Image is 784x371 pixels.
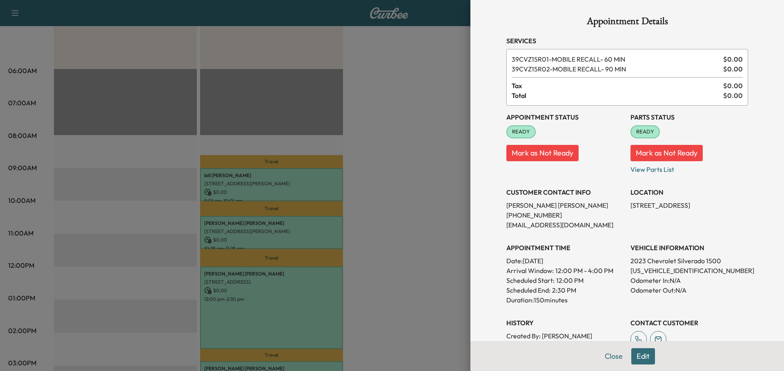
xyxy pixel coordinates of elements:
[506,341,624,351] p: Created At : [DATE] 9:29:51 AM
[630,161,748,174] p: View Parts List
[630,285,748,295] p: Odometer Out: N/A
[507,128,535,136] span: READY
[630,200,748,210] p: [STREET_ADDRESS]
[723,91,743,100] span: $ 0.00
[512,81,723,91] span: Tax
[506,200,624,210] p: [PERSON_NAME] [PERSON_NAME]
[631,128,659,136] span: READY
[506,210,624,220] p: [PHONE_NUMBER]
[723,81,743,91] span: $ 0.00
[630,112,748,122] h3: Parts Status
[506,275,555,285] p: Scheduled Start:
[630,256,748,266] p: 2023 Chevrolet Silverado 1500
[506,331,624,341] p: Created By : [PERSON_NAME]
[630,275,748,285] p: Odometer In: N/A
[512,54,720,64] span: MOBILE RECALL- 60 MIN
[630,266,748,275] p: [US_VEHICLE_IDENTIFICATION_NUMBER]
[506,266,624,275] p: Arrival Window:
[556,275,584,285] p: 12:00 PM
[506,295,624,305] p: Duration: 150 minutes
[723,64,743,74] span: $ 0.00
[723,54,743,64] span: $ 0.00
[630,318,748,328] h3: CONTACT CUSTOMER
[506,318,624,328] h3: History
[512,91,723,100] span: Total
[631,348,655,364] button: Edit
[552,285,576,295] p: 2:30 PM
[512,64,720,74] span: MOBILE RECALL- 90 MIN
[506,145,579,161] button: Mark as Not Ready
[506,243,624,253] h3: APPOINTMENT TIME
[506,256,624,266] p: Date: [DATE]
[506,187,624,197] h3: CUSTOMER CONTACT INFO
[506,285,550,295] p: Scheduled End:
[506,16,748,29] h1: Appointment Details
[599,348,628,364] button: Close
[630,243,748,253] h3: VEHICLE INFORMATION
[506,220,624,230] p: [EMAIL_ADDRESS][DOMAIN_NAME]
[506,112,624,122] h3: Appointment Status
[506,36,748,46] h3: Services
[630,145,703,161] button: Mark as Not Ready
[630,187,748,197] h3: LOCATION
[555,266,613,275] span: 12:00 PM - 4:00 PM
